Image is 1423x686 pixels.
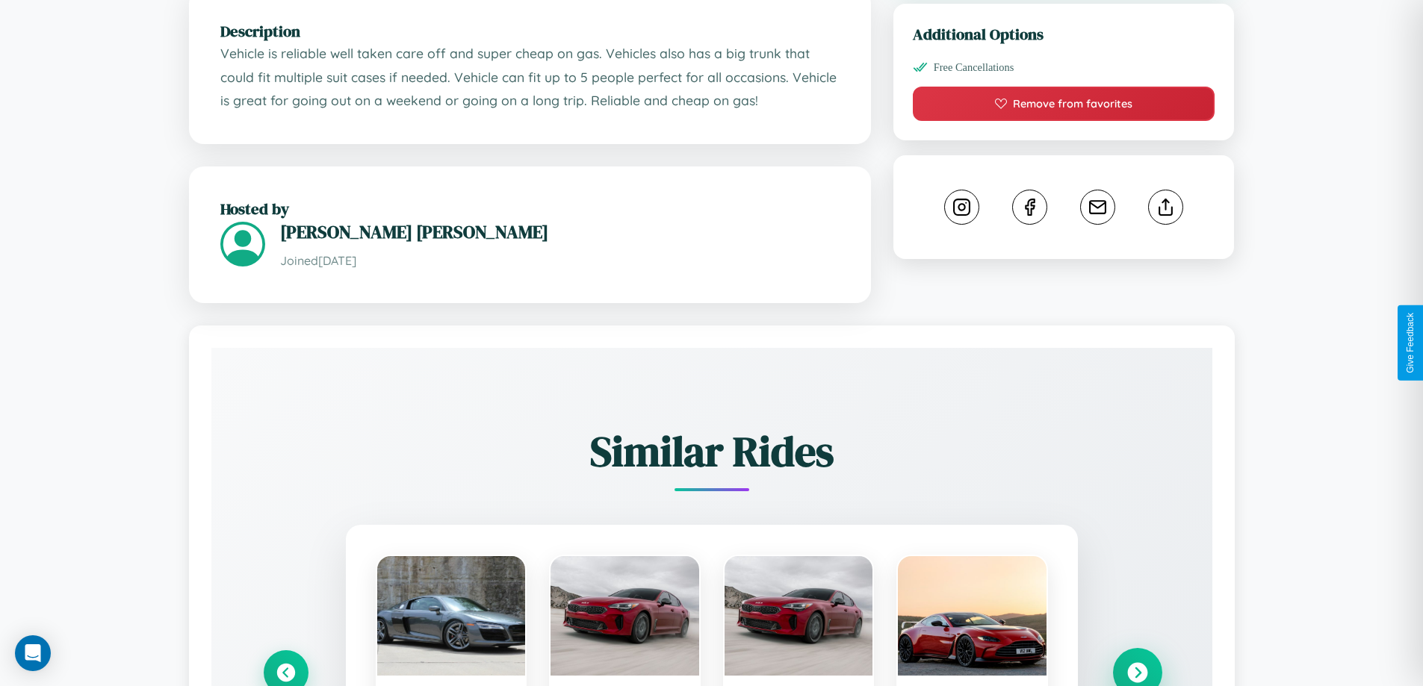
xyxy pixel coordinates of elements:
div: Give Feedback [1405,313,1416,373]
h3: [PERSON_NAME] [PERSON_NAME] [280,219,840,244]
h2: Similar Rides [264,422,1160,480]
button: Remove from favorites [913,87,1215,121]
div: Open Intercom Messenger [15,635,51,671]
h2: Description [220,20,840,42]
p: Joined [DATE] [280,250,840,272]
p: Vehicle is reliable well taken care off and super cheap on gas. Vehicles also has a big trunk tha... [220,42,840,113]
h2: Hosted by [220,198,840,219]
span: Free Cancellations [934,61,1014,74]
h3: Additional Options [913,23,1215,45]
